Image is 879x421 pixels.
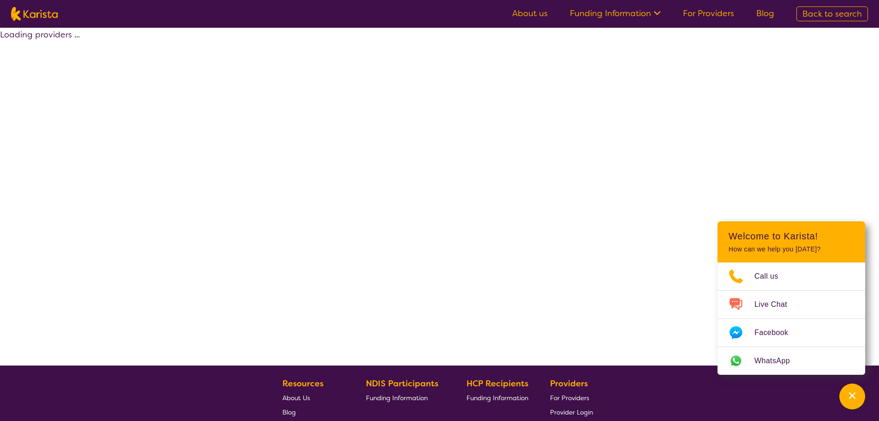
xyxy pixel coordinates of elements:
[466,390,528,405] a: Funding Information
[550,394,589,402] span: For Providers
[512,8,548,19] a: About us
[550,378,588,389] b: Providers
[754,269,789,283] span: Call us
[570,8,661,19] a: Funding Information
[729,231,854,242] h2: Welcome to Karista!
[282,408,296,416] span: Blog
[282,390,344,405] a: About Us
[550,408,593,416] span: Provider Login
[282,394,310,402] span: About Us
[683,8,734,19] a: For Providers
[366,378,438,389] b: NDIS Participants
[839,384,865,409] button: Channel Menu
[550,405,593,419] a: Provider Login
[754,298,798,311] span: Live Chat
[282,405,344,419] a: Blog
[754,354,801,368] span: WhatsApp
[729,245,854,253] p: How can we help you [DATE]?
[282,378,323,389] b: Resources
[11,7,58,21] img: Karista logo
[802,8,862,19] span: Back to search
[550,390,593,405] a: For Providers
[718,262,865,375] ul: Choose channel
[366,394,428,402] span: Funding Information
[466,378,528,389] b: HCP Recipients
[366,390,445,405] a: Funding Information
[466,394,528,402] span: Funding Information
[718,221,865,375] div: Channel Menu
[718,347,865,375] a: Web link opens in a new tab.
[796,6,868,21] a: Back to search
[756,8,774,19] a: Blog
[754,326,799,340] span: Facebook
